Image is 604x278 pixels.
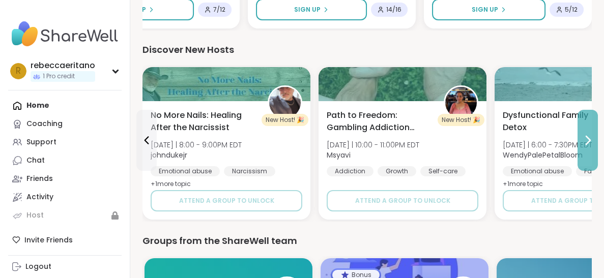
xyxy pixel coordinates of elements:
span: Attend a group to unlock [355,196,450,205]
div: Self-care [420,166,466,176]
button: Attend a group to unlock [151,190,302,211]
a: Support [8,133,122,151]
button: Attend a group to unlock [327,190,478,211]
div: Friends [26,174,53,184]
span: 5 / 12 [565,6,578,14]
span: No More Nails: Healing After the Narcissist [151,109,256,134]
div: New Host! 🎉 [262,114,308,126]
span: Path to Freedom: Gambling Addiction support group [327,109,433,134]
img: johndukejr [269,87,301,118]
div: Addiction [327,166,373,176]
div: Activity [26,192,53,202]
div: Chat [26,156,45,166]
a: Chat [8,151,122,170]
span: Sign Up [294,5,321,14]
div: Narcissism [224,166,275,176]
div: Growth [378,166,416,176]
span: Sign Up [120,5,146,14]
span: Attend a group to unlock [179,196,274,205]
div: Support [26,137,56,147]
img: Msyavi [445,87,477,118]
span: [DATE] | 8:00 - 9:00PM EDT [151,140,242,150]
div: Discover New Hosts [142,43,592,57]
div: Emotional abuse [503,166,572,176]
b: johndukejr [151,150,187,160]
span: [DATE] | 6:00 - 7:30PM EDT [503,140,592,150]
div: Coaching [26,119,63,129]
span: r [16,65,21,78]
img: ShareWell Nav Logo [8,16,122,52]
div: Invite Friends [8,231,122,249]
a: Friends [8,170,122,188]
div: rebeccaeritano [31,60,95,71]
div: Close Step [587,4,600,17]
a: Activity [8,188,122,206]
a: Host [8,206,122,225]
span: 7 / 12 [213,6,225,14]
div: New Host! 🎉 [438,114,484,126]
div: Host [26,210,44,221]
b: WendyPalePetalBloom [503,150,583,160]
b: Msyavi [327,150,351,160]
div: Emotional abuse [151,166,220,176]
a: Coaching [8,115,122,133]
div: Logout [25,262,51,272]
span: Sign Up [472,5,498,14]
span: 14 / 16 [386,6,401,14]
a: Logout [8,258,122,276]
div: Groups from the ShareWell team [142,234,592,248]
span: [DATE] | 10:00 - 11:00PM EDT [327,140,419,150]
span: 1 Pro credit [43,72,75,81]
